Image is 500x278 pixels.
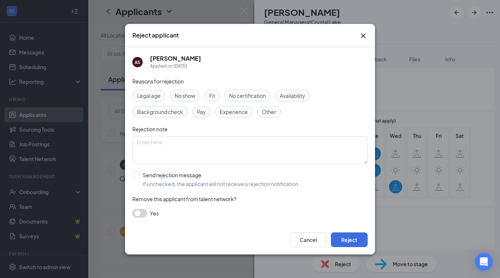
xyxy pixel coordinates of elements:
[135,59,140,65] div: AS
[150,54,201,63] h5: [PERSON_NAME]
[150,63,201,70] div: Applied on [DATE]
[475,253,493,271] div: Open Intercom Messenger
[229,92,266,100] span: No certification
[209,92,215,100] span: Fit
[331,232,368,247] button: Reject
[280,92,305,100] span: Availability
[132,31,179,39] h3: Reject applicant
[262,108,276,116] span: Other
[137,108,183,116] span: Background check
[359,31,368,40] button: Close
[290,232,326,247] button: Cancel
[197,108,206,116] span: Pay
[137,92,161,100] span: Legal age
[132,126,168,132] span: Rejection note
[359,31,368,40] svg: Cross
[132,78,184,85] span: Reasons for rejection
[150,209,159,218] span: Yes
[220,108,248,116] span: Experience
[132,196,236,202] span: Remove this applicant from talent network?
[175,92,195,100] span: No show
